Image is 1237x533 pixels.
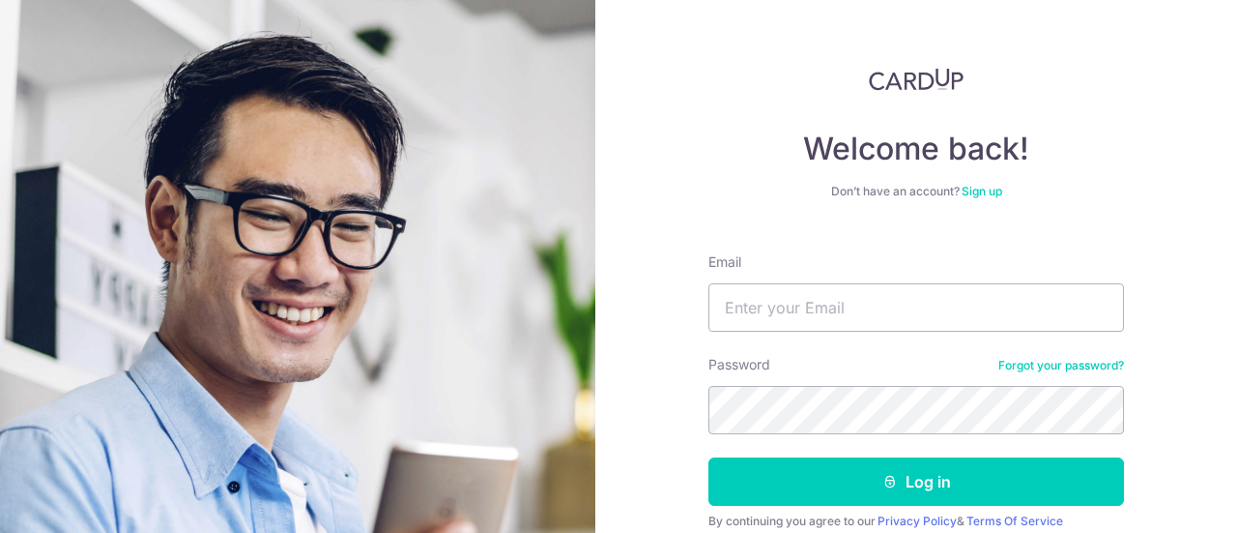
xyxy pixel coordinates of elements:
[708,130,1124,168] h4: Welcome back!
[998,358,1124,373] a: Forgot your password?
[708,184,1124,199] div: Don’t have an account?
[708,283,1124,332] input: Enter your Email
[708,458,1124,506] button: Log in
[708,355,770,374] label: Password
[708,514,1124,529] div: By continuing you agree to our &
[962,184,1002,198] a: Sign up
[877,514,957,528] a: Privacy Policy
[708,252,741,272] label: Email
[869,68,964,91] img: CardUp Logo
[966,514,1063,528] a: Terms Of Service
